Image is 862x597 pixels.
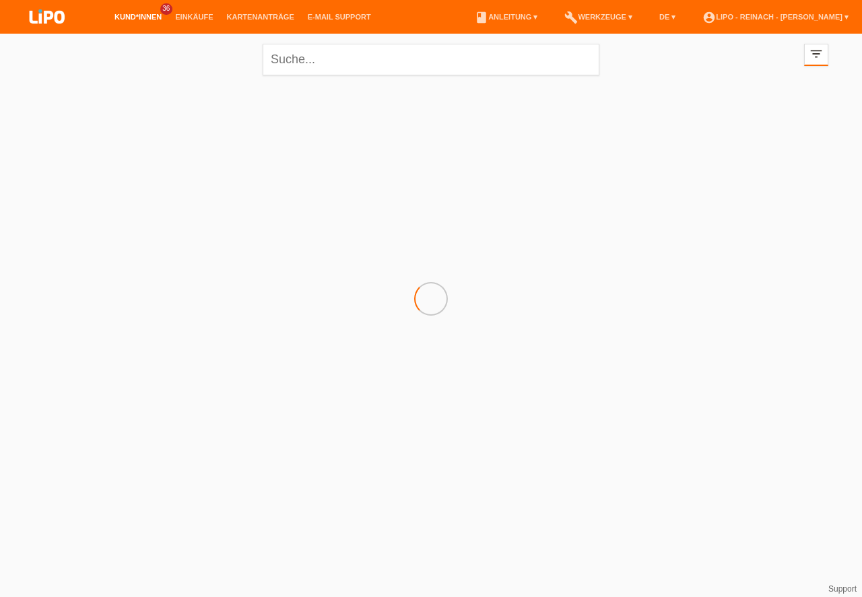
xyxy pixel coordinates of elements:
[702,11,716,24] i: account_circle
[13,28,81,38] a: LIPO pay
[468,13,544,21] a: bookAnleitung ▾
[809,46,824,61] i: filter_list
[828,584,857,594] a: Support
[108,13,168,21] a: Kund*innen
[301,13,378,21] a: E-Mail Support
[168,13,220,21] a: Einkäufe
[564,11,578,24] i: build
[475,11,488,24] i: book
[653,13,682,21] a: DE ▾
[263,44,599,75] input: Suche...
[696,13,855,21] a: account_circleLIPO - Reinach - [PERSON_NAME] ▾
[558,13,639,21] a: buildWerkzeuge ▾
[220,13,301,21] a: Kartenanträge
[160,3,172,15] span: 36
